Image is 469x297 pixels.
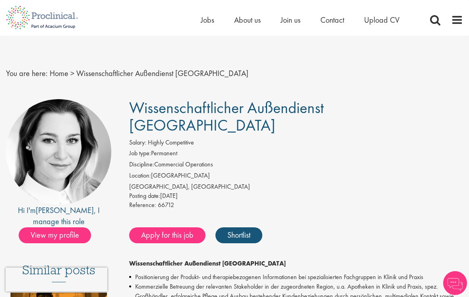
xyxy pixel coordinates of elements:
label: Salary: [129,138,146,147]
a: Contact [320,15,344,25]
li: Positionierung der Produkt- und therapiebezogenen Informationen bei spezialisierten Fachgruppen i... [129,272,463,282]
li: [GEOGRAPHIC_DATA] [129,171,463,182]
h3: Similar posts [22,263,95,282]
label: Location: [129,171,151,180]
span: View my profile [19,227,91,243]
div: [DATE] [129,191,463,201]
li: Permanent [129,149,463,160]
span: Wissenschaftlicher Außendienst [GEOGRAPHIC_DATA] [129,98,324,135]
a: breadcrumb link [50,68,68,78]
span: > [70,68,74,78]
a: Upload CV [364,15,399,25]
a: Join us [281,15,300,25]
div: [GEOGRAPHIC_DATA], [GEOGRAPHIC_DATA] [129,182,463,191]
span: Highly Competitive [148,138,194,147]
label: Job type: [129,149,151,158]
img: imeage of recruiter Greta Prestel [6,99,111,205]
iframe: reCAPTCHA [6,268,107,291]
img: Chatbot [443,271,467,295]
span: You are here: [6,68,48,78]
a: Shortlist [215,227,262,243]
span: 66712 [158,201,174,209]
label: Discipline: [129,160,154,169]
span: Wissenschaftlicher Außendienst [GEOGRAPHIC_DATA] [76,68,248,78]
li: Commercial Operations [129,160,463,171]
a: [PERSON_NAME] [36,205,94,215]
span: Posting date: [129,191,160,200]
label: Reference: [129,201,156,210]
a: Apply for this job [129,227,205,243]
a: About us [234,15,261,25]
a: View my profile [19,229,99,239]
strong: Wissenschaftlicher Außendienst [GEOGRAPHIC_DATA] [129,259,286,268]
a: Jobs [201,15,214,25]
div: Hi I'm , I manage this role [6,205,111,227]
